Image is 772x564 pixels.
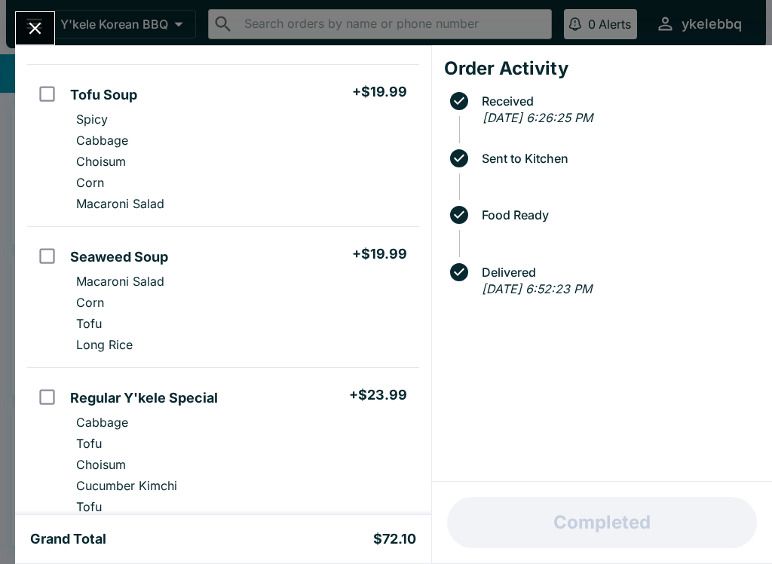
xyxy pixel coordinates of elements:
[482,110,593,125] em: [DATE] 6:26:25 PM
[474,208,760,222] span: Food Ready
[76,436,102,451] p: Tofu
[16,12,54,44] button: Close
[70,389,218,407] h5: Regular Y'kele Special
[76,175,104,190] p: Corn
[27,10,419,529] table: orders table
[352,245,407,263] h5: + $19.99
[474,152,760,165] span: Sent to Kitchen
[349,386,407,404] h5: + $23.99
[76,274,164,289] p: Macaroni Salad
[474,265,760,279] span: Delivered
[70,86,137,104] h5: Tofu Soup
[76,154,126,169] p: Choisum
[76,478,177,493] p: Cucumber Kimchi
[76,499,102,514] p: Tofu
[474,94,760,108] span: Received
[76,112,108,127] p: Spicy
[444,57,760,80] h4: Order Activity
[482,281,592,296] em: [DATE] 6:52:23 PM
[76,316,102,331] p: Tofu
[373,530,416,548] h5: $72.10
[70,248,168,266] h5: Seaweed Soup
[76,196,164,211] p: Macaroni Salad
[76,457,126,472] p: Choisum
[76,133,128,148] p: Cabbage
[76,415,128,430] p: Cabbage
[76,295,104,310] p: Corn
[352,83,407,101] h5: + $19.99
[76,337,133,352] p: Long Rice
[30,530,106,548] h5: Grand Total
